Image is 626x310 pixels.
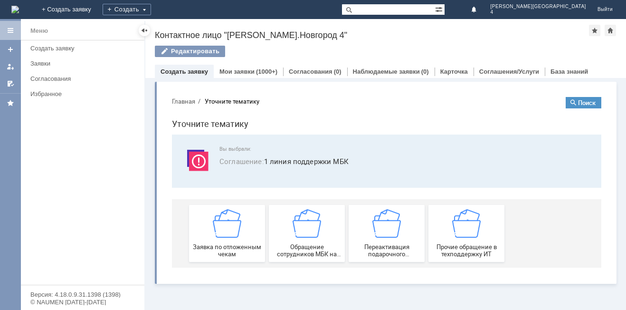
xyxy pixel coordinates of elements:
[435,4,445,13] span: Расширенный поиск
[30,90,128,97] div: Избранное
[30,299,135,305] div: © NAUMEN [DATE]-[DATE]
[27,56,142,71] a: Заявки
[48,120,77,148] img: getfafe0041f1c547558d014b707d1d9f05
[208,120,237,148] img: getfafe0041f1c547558d014b707d1d9f05
[184,116,260,173] a: Переактивация подарочного сертификата
[161,68,208,75] a: Создать заявку
[104,116,180,173] button: Обращение сотрудников МБК на недоступность тех. поддержки
[107,154,178,168] span: Обращение сотрудников МБК на недоступность тех. поддержки
[8,8,31,16] button: Главная
[3,42,18,57] a: Создать заявку
[27,71,142,86] a: Согласования
[288,120,316,148] img: getfafe0041f1c547558d014b707d1d9f05
[155,30,589,40] div: Контактное лицо "[PERSON_NAME].Новгород 4"
[103,4,151,15] div: Создать
[8,28,437,41] h1: Уточните тематику
[30,60,139,67] div: Заявки
[440,68,468,75] a: Карточка
[491,10,586,15] span: 4
[30,25,48,37] div: Меню
[550,68,588,75] a: База знаний
[128,120,157,148] img: getfafe0041f1c547558d014b707d1d9f05
[11,6,19,13] a: Перейти на домашнюю страницу
[139,25,150,36] div: Скрыть меню
[421,68,429,75] div: (0)
[30,45,139,52] div: Создать заявку
[256,68,277,75] div: (1000+)
[11,6,19,13] img: logo
[27,41,142,56] a: Создать заявку
[267,154,337,168] span: Прочие обращение в техподдержку ИТ
[479,68,539,75] a: Соглашения/Услуги
[3,76,18,91] a: Мои согласования
[55,67,426,77] span: 1 линия поддержки МБК
[401,8,437,19] button: Поиск
[30,75,139,82] div: Согласования
[353,68,420,75] a: Наблюдаемые заявки
[589,25,600,36] div: Добавить в избранное
[28,154,98,168] span: Заявка по отложенным чекам
[289,68,332,75] a: Согласования
[491,4,586,10] span: [PERSON_NAME][GEOGRAPHIC_DATA]
[334,68,341,75] div: (0)
[605,25,616,36] div: Сделать домашней страницей
[219,68,255,75] a: Мои заявки
[19,57,47,85] img: svg%3E
[25,116,101,173] button: Заявка по отложенным чекам
[264,116,340,173] a: Прочие обращение в техподдержку ИТ
[187,154,257,168] span: Переактивация подарочного сертификата
[40,9,95,16] div: Уточните тематику
[55,67,100,77] span: Соглашение :
[3,59,18,74] a: Мои заявки
[55,57,426,63] span: Вы выбрали:
[30,291,135,298] div: Версия: 4.18.0.9.31.1398 (1398)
